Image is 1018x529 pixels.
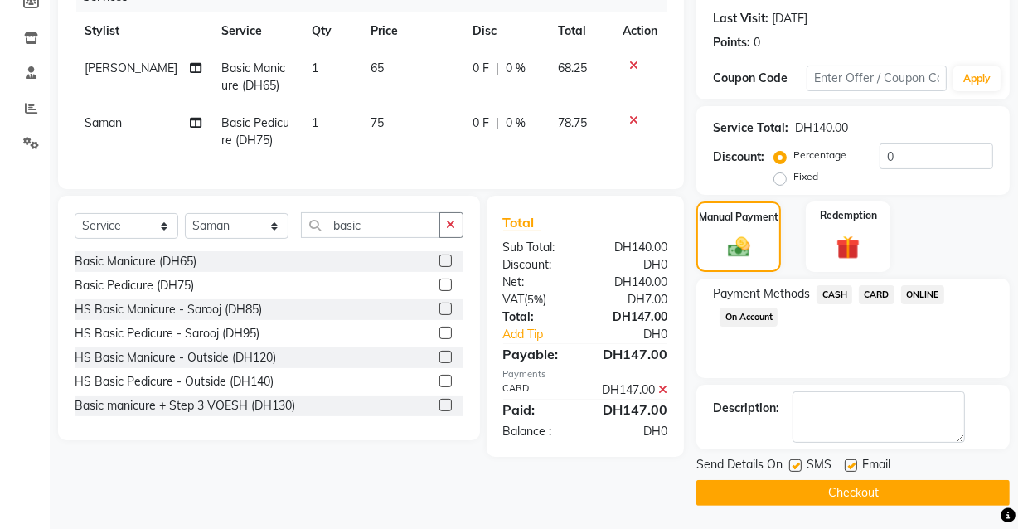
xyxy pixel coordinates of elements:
div: HS Basic Manicure - Outside (DH120) [75,349,276,366]
label: Percentage [793,148,846,163]
div: DH147.00 [585,381,680,399]
span: CARD [859,285,894,304]
div: [DATE] [772,10,807,27]
span: Payment Methods [713,285,810,303]
span: Vat [503,292,525,307]
span: Email [862,456,890,477]
span: Basic Manicure (DH65) [221,61,285,93]
span: | [496,114,499,132]
span: 5% [528,293,544,306]
th: Action [613,12,667,50]
div: HS Basic Pedicure - Outside (DH140) [75,373,274,391]
span: 0 % [506,60,526,77]
span: 0 F [473,114,489,132]
div: Discount: [491,256,585,274]
span: 68.25 [559,61,588,75]
th: Disc [463,12,548,50]
span: On Account [720,308,778,327]
div: DH140.00 [585,239,680,256]
th: Service [211,12,301,50]
div: Service Total: [713,119,788,137]
div: DH147.00 [585,400,680,420]
div: DH7.00 [585,291,680,308]
span: 65 [371,61,384,75]
span: Total [503,214,541,231]
div: Basic manicure + Step 3 VOESH (DH130) [75,397,295,415]
button: Apply [953,66,1001,91]
div: ( ) [491,291,585,308]
div: DH0 [585,423,680,440]
div: Balance : [491,423,585,440]
div: Discount: [713,148,764,166]
span: 1 [312,61,318,75]
span: Send Details On [696,456,783,477]
input: Enter Offer / Coupon Code [807,66,947,91]
span: SMS [807,456,831,477]
div: Sub Total: [491,239,585,256]
div: Paid: [491,400,585,420]
div: Points: [713,34,750,51]
div: Payable: [491,344,585,364]
span: Basic Pedicure (DH75) [221,115,289,148]
div: 0 [754,34,760,51]
div: Basic Manicure (DH65) [75,253,196,270]
div: Basic Pedicure (DH75) [75,277,194,294]
div: DH147.00 [585,344,680,364]
span: ONLINE [901,285,944,304]
span: 0 % [506,114,526,132]
img: _cash.svg [721,235,757,260]
div: Total: [491,308,585,326]
th: Total [549,12,613,50]
div: Coupon Code [713,70,807,87]
div: Last Visit: [713,10,768,27]
label: Fixed [793,169,818,184]
div: HS Basic Pedicure - Sarooj (DH95) [75,325,259,342]
div: Payments [503,367,668,381]
input: Search or Scan [301,212,440,238]
img: _gift.svg [829,233,867,262]
div: DH140.00 [795,119,848,137]
label: Redemption [820,208,877,223]
button: Checkout [696,480,1010,506]
a: Add Tip [491,326,601,343]
div: DH0 [585,256,680,274]
th: Qty [302,12,361,50]
span: 1 [312,115,318,130]
span: CASH [817,285,852,304]
div: HS Basic Manicure - Sarooj (DH85) [75,301,262,318]
div: CARD [491,381,585,399]
span: 75 [371,115,384,130]
th: Price [361,12,463,50]
span: | [496,60,499,77]
span: 0 F [473,60,489,77]
div: DH147.00 [585,308,680,326]
label: Manual Payment [699,210,778,225]
div: Net: [491,274,585,291]
span: [PERSON_NAME] [85,61,177,75]
div: Description: [713,400,779,417]
span: Saman [85,115,122,130]
span: 78.75 [559,115,588,130]
div: DH140.00 [585,274,680,291]
div: DH0 [601,326,680,343]
th: Stylist [75,12,211,50]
